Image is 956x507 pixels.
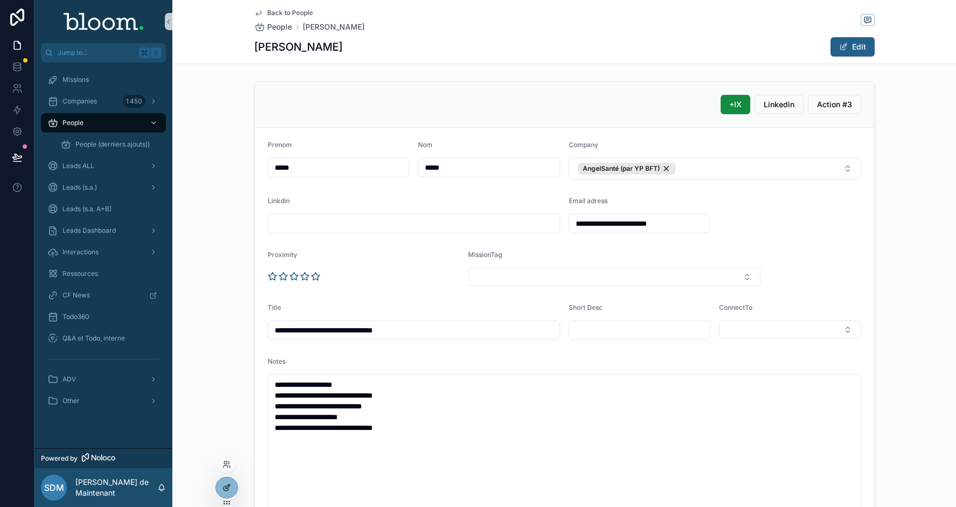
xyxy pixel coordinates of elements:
[41,43,166,62] button: Jump to...K
[729,99,742,110] span: +IX
[54,135,166,154] a: People (derniers ajouts))
[41,307,166,327] a: Todo360
[62,397,80,405] span: Other
[569,197,608,205] span: Email adress
[62,375,76,384] span: ADV
[41,329,166,348] a: Q&A et Todo, interne
[808,95,861,114] button: Action #3
[719,303,752,311] span: ConnectTo
[569,141,598,149] span: Company
[268,141,292,149] span: Prenom
[268,251,297,259] span: Proximity
[41,286,166,305] a: CF News
[41,391,166,411] a: Other
[41,70,166,89] a: Missions
[41,264,166,283] a: Ressources
[123,95,145,108] div: 1 450
[62,75,89,84] span: Missions
[569,158,861,179] button: Select Button
[764,99,794,110] span: Linkedin
[41,199,166,219] a: Leads (s.a. A+B)
[468,268,760,286] button: Select Button
[254,39,343,54] h1: [PERSON_NAME]
[62,312,89,321] span: Todo360
[44,481,64,494] span: SdM
[254,22,292,32] a: People
[268,303,281,311] span: Title
[34,448,172,468] a: Powered by
[41,92,166,111] a: Companies1 450
[719,321,861,339] button: Select Button
[62,205,111,213] span: Leads (s.a. A+B)
[62,291,90,300] span: CF News
[41,242,166,262] a: Interactions
[755,95,804,114] button: Linkedin
[254,9,313,17] a: Back to People
[831,37,875,57] button: Edit
[64,13,143,30] img: App logo
[578,163,675,175] button: Unselect 113
[583,164,660,173] span: AngelSanté (par YP BFT)
[41,221,166,240] a: Leads Dashboard
[62,334,125,343] span: Q&A et Todo, interne
[41,454,78,463] span: Powered by
[268,197,290,205] span: Linkdin
[62,119,83,127] span: People
[267,9,313,17] span: Back to People
[41,156,166,176] a: Leads ALL
[62,183,97,192] span: Leads (s.a.)
[41,113,166,133] a: People
[75,140,150,149] span: People (derniers ajouts))
[41,178,166,197] a: Leads (s.a.)
[62,162,94,170] span: Leads ALL
[41,370,166,389] a: ADV
[58,48,135,57] span: Jump to...
[468,251,502,259] span: MissionTag
[152,48,161,57] span: K
[268,357,285,365] span: Notes
[303,22,365,32] a: [PERSON_NAME]
[62,97,97,106] span: Companies
[75,477,157,498] p: [PERSON_NAME] de Maintenant
[267,22,292,32] span: People
[817,99,852,110] span: Action #3
[34,62,172,425] div: scrollable content
[62,226,116,235] span: Leads Dashboard
[62,248,99,256] span: Interactions
[418,141,432,149] span: Nom
[62,269,98,278] span: Ressources
[721,95,750,114] button: +IX
[569,303,603,311] span: Short Desc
